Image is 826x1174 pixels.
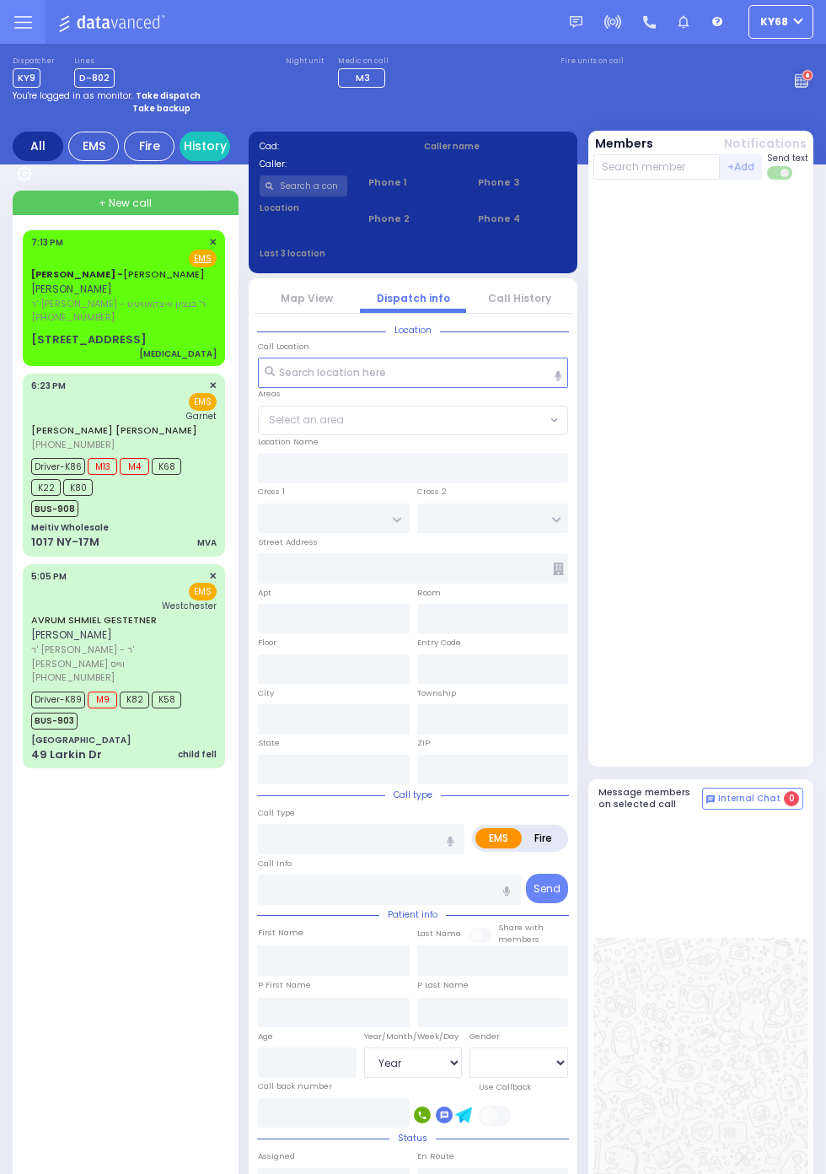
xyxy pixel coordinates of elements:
span: Location [386,324,440,337]
span: [PHONE_NUMBER] [31,310,115,324]
img: message.svg [570,16,582,29]
label: Gender [469,1031,500,1042]
span: Westchester [162,600,217,612]
button: Notifications [724,135,807,153]
label: Floor [258,637,276,649]
div: All [13,132,63,161]
small: Share with [498,922,544,933]
span: 6:23 PM [31,380,66,392]
div: 1017 NY-17M [31,534,99,551]
label: Fire [521,828,566,848]
a: Map View [281,291,333,305]
span: K58 [152,692,181,708]
span: KY9 [13,68,40,88]
span: K22 [31,479,61,496]
label: First Name [258,927,303,939]
strong: Take dispatch [136,89,201,102]
div: Fire [124,132,174,161]
a: [PERSON_NAME] [PERSON_NAME] [31,423,197,437]
span: ky68 [760,14,788,30]
span: Select an area [269,412,344,428]
span: EMS [189,393,217,411]
span: You're logged in as monitor. [13,89,133,102]
a: [PERSON_NAME] [31,267,205,281]
label: Location Name [258,436,319,448]
span: Patient info [379,908,446,921]
strong: Take backup [132,102,190,115]
span: [PERSON_NAME] [31,627,112,642]
label: State [258,737,280,749]
div: [STREET_ADDRESS] [31,331,147,348]
label: Apt [258,587,271,599]
label: Dispatcher [13,57,55,67]
span: ✕ [209,569,217,584]
span: [PHONE_NUMBER] [31,670,115,684]
span: Call type [385,789,441,801]
span: M9 [88,692,117,708]
button: ky68 [748,5,813,39]
div: child fell [178,748,217,761]
span: K82 [120,692,149,708]
input: Search member [593,154,721,180]
button: Internal Chat 0 [702,788,803,810]
img: Logo [58,12,170,33]
label: Last 3 location [260,247,414,260]
span: Driver-K89 [31,692,85,708]
label: Age [258,1031,273,1042]
label: City [258,687,274,699]
label: Street Address [258,536,318,548]
label: Medic on call [338,57,390,67]
span: Internal Chat [718,793,780,805]
span: [PERSON_NAME] - [31,267,123,281]
span: 7:13 PM [31,236,63,249]
h5: Message members on selected call [598,787,703,809]
span: Phone 2 [368,212,457,226]
label: En Route [417,1150,454,1162]
div: [GEOGRAPHIC_DATA] [31,734,131,746]
span: Driver-K86 [31,458,85,475]
label: Night unit [286,57,324,67]
span: M3 [356,71,370,84]
span: BUS-903 [31,713,78,730]
a: Call History [488,291,551,305]
span: [PERSON_NAME] [31,282,112,296]
span: EMS [189,583,217,600]
u: EMS [194,252,212,265]
span: K68 [152,458,181,475]
span: BUS-908 [31,500,78,517]
label: Areas [258,388,281,400]
label: Fire units on call [560,57,624,67]
label: Room [417,587,441,599]
label: Assigned [258,1150,295,1162]
span: ✕ [209,379,217,393]
label: EMS [475,828,522,848]
span: Garnet [186,410,217,423]
label: Caller: [260,158,403,170]
label: Location [260,202,348,214]
span: Send text [767,152,808,164]
label: Caller name [424,140,567,153]
label: P First Name [258,979,311,991]
span: members [498,934,539,945]
label: Call Type [258,807,295,819]
div: EMS [68,132,119,161]
span: [PHONE_NUMBER] [31,438,115,451]
span: ר' [PERSON_NAME] - ר' בנציון איצקאוויטש [31,297,212,311]
div: 49 Larkin Dr [31,746,102,763]
button: Send [526,874,568,903]
label: Entry Code [417,637,461,649]
span: D-802 [74,68,115,88]
span: Phone 4 [478,212,566,226]
label: Cross 1 [258,486,285,498]
span: K80 [63,479,93,496]
div: Meitiv Wholesale [31,521,109,534]
label: ZIP [417,737,430,749]
input: Search location here [258,358,568,388]
span: ✕ [209,235,217,250]
div: MVA [197,536,217,549]
span: 0 [784,791,799,806]
label: Last Name [417,928,461,940]
span: 5:05 PM [31,570,67,583]
div: Year/Month/Week/Day [364,1031,463,1042]
a: Dispatch info [377,291,450,305]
